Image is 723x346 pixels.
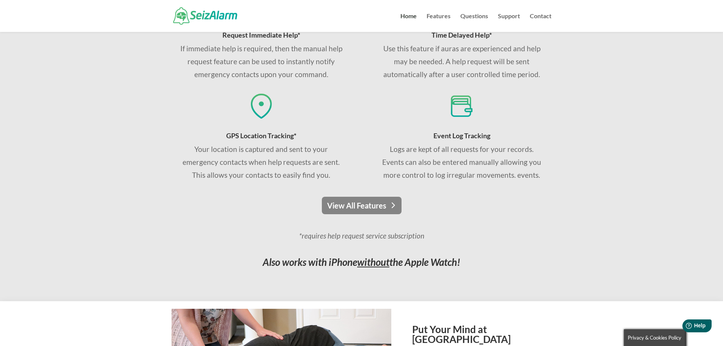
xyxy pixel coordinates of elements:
img: SeizAlarm [173,7,237,24]
p: Use this feature if auras are experienced and help may be needed. A help request will be sent aut... [380,42,543,81]
img: GPS coordinates sent to contacts if seizure is detected [247,92,275,121]
span: Event Log Tracking [433,131,490,140]
a: Home [400,13,417,32]
iframe: Help widget launcher [655,316,715,338]
a: View All Features [322,197,402,214]
em: Also works with iPhone the Apple Watch! [263,256,460,268]
img: Track seizure events for your records and share with your doctor [447,92,476,121]
a: Questions [460,13,488,32]
span: Request Immediate Help* [222,31,300,39]
span: GPS Location Tracking* [226,131,296,140]
span: Time Delayed Help* [432,31,492,39]
a: Contact [530,13,551,32]
div: Your location is captured and sent to your emergency contacts when help requests are sent. This a... [180,143,343,182]
a: Support [498,13,520,32]
p: If immediate help is required, then the manual help request feature can be used to instantly noti... [180,42,343,81]
span: Privacy & Cookies Policy [628,335,681,341]
em: *requires help request service subscription [299,231,424,240]
span: without [357,256,389,268]
p: Logs are kept of all requests for your records. Events can also be entered manually allowing you ... [380,143,543,182]
a: Features [427,13,450,32]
